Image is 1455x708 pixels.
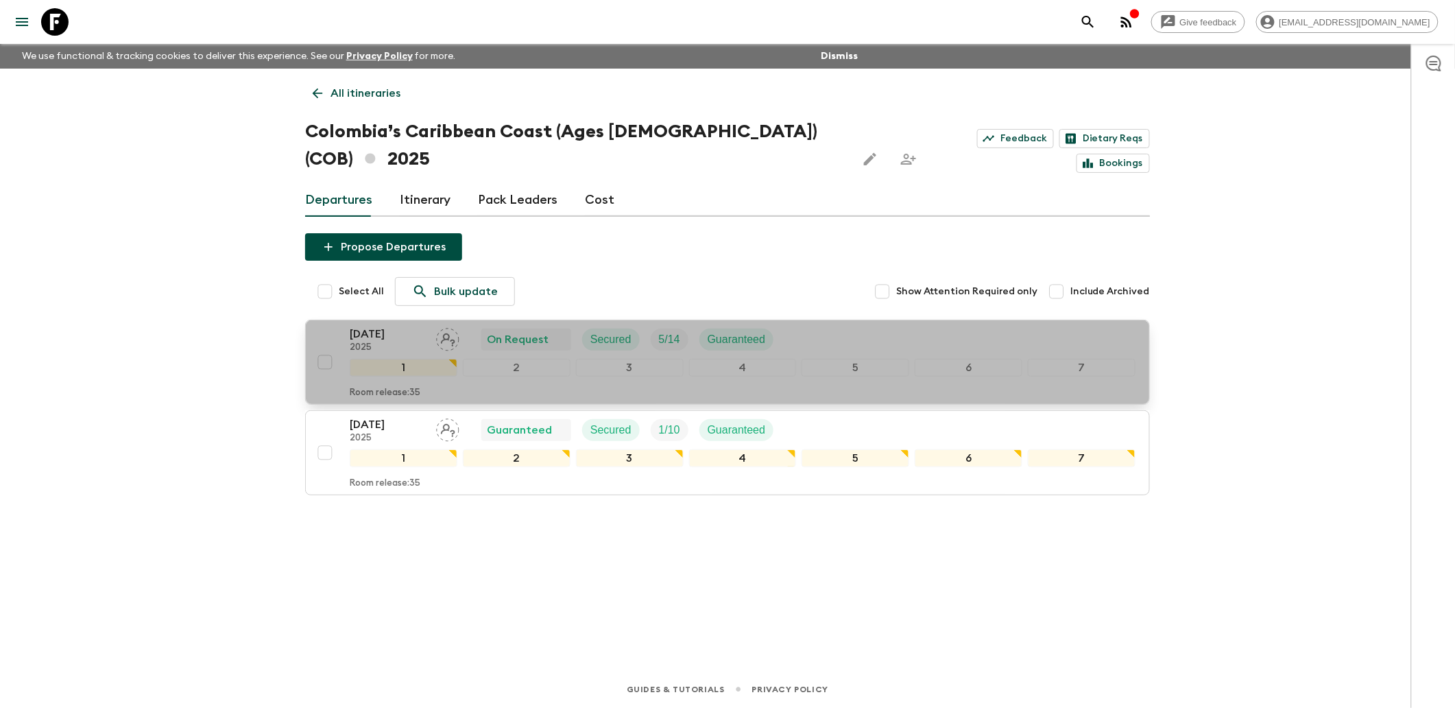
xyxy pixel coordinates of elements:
[752,682,828,697] a: Privacy Policy
[346,51,413,61] a: Privacy Policy
[1272,17,1438,27] span: [EMAIL_ADDRESS][DOMAIN_NAME]
[582,329,640,351] div: Secured
[305,184,372,217] a: Departures
[1173,17,1244,27] span: Give feedback
[802,359,909,377] div: 5
[582,419,640,441] div: Secured
[434,283,498,300] p: Bulk update
[585,184,614,217] a: Cost
[896,285,1037,298] span: Show Attention Required only
[689,449,797,467] div: 4
[977,129,1054,148] a: Feedback
[395,277,515,306] a: Bulk update
[305,410,1150,495] button: [DATE]2025Assign pack leaderGuaranteedSecuredTrip FillGuaranteed1234567Room release:35
[350,449,457,467] div: 1
[305,320,1150,405] button: [DATE]2025Assign pack leaderOn RequestSecuredTrip FillGuaranteed1234567Room release:35
[590,422,632,438] p: Secured
[339,285,384,298] span: Select All
[576,449,684,467] div: 3
[659,331,680,348] p: 5 / 14
[1028,359,1135,377] div: 7
[1028,449,1135,467] div: 7
[350,416,425,433] p: [DATE]
[802,449,909,467] div: 5
[576,359,684,377] div: 3
[16,44,461,69] p: We use functional & tracking cookies to deliver this experience. See our for more.
[350,388,420,399] p: Room release: 35
[590,331,632,348] p: Secured
[8,8,36,36] button: menu
[856,145,884,173] button: Edit this itinerary
[350,326,425,342] p: [DATE]
[305,233,462,261] button: Propose Departures
[330,85,400,102] p: All itineraries
[487,422,552,438] p: Guaranteed
[659,422,680,438] p: 1 / 10
[350,342,425,353] p: 2025
[400,184,450,217] a: Itinerary
[487,331,549,348] p: On Request
[463,359,570,377] div: 2
[436,332,459,343] span: Assign pack leader
[817,47,861,66] button: Dismiss
[651,329,688,351] div: Trip Fill
[895,145,922,173] span: Share this itinerary
[1077,154,1150,173] a: Bookings
[350,478,420,489] p: Room release: 35
[436,423,459,434] span: Assign pack leader
[627,682,725,697] a: Guides & Tutorials
[651,419,688,441] div: Trip Fill
[350,433,425,444] p: 2025
[689,359,797,377] div: 4
[350,359,457,377] div: 1
[463,449,570,467] div: 2
[305,80,408,107] a: All itineraries
[708,331,766,348] p: Guaranteed
[915,449,1022,467] div: 6
[1074,8,1102,36] button: search adventures
[915,359,1022,377] div: 6
[1070,285,1150,298] span: Include Archived
[1151,11,1245,33] a: Give feedback
[1059,129,1150,148] a: Dietary Reqs
[708,422,766,438] p: Guaranteed
[1256,11,1439,33] div: [EMAIL_ADDRESS][DOMAIN_NAME]
[305,118,845,173] h1: Colombia’s Caribbean Coast (Ages [DEMOGRAPHIC_DATA]) (COB) 2025
[478,184,557,217] a: Pack Leaders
